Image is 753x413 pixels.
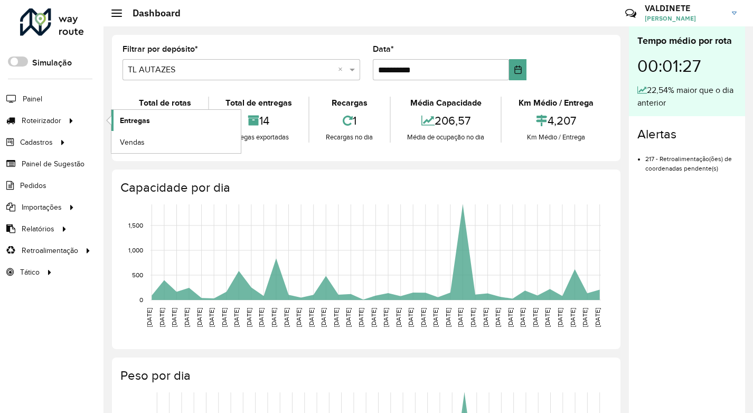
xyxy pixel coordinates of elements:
[509,59,526,80] button: Choose Date
[420,308,427,327] text: [DATE]
[395,308,402,327] text: [DATE]
[637,84,737,109] div: 22,54% maior que o dia anterior
[120,368,610,383] h4: Peso por dia
[196,308,203,327] text: [DATE]
[370,308,377,327] text: [DATE]
[382,308,389,327] text: [DATE]
[312,132,387,143] div: Recargas no dia
[482,308,489,327] text: [DATE]
[132,271,143,278] text: 500
[23,93,42,105] span: Painel
[233,308,240,327] text: [DATE]
[212,97,306,109] div: Total de entregas
[637,48,737,84] div: 00:01:27
[20,137,53,148] span: Cadastros
[407,308,414,327] text: [DATE]
[519,308,526,327] text: [DATE]
[128,247,143,254] text: 1,000
[32,57,72,69] label: Simulação
[393,132,498,143] div: Média de ocupação no dia
[22,115,61,126] span: Roteirizador
[594,308,601,327] text: [DATE]
[619,2,642,25] a: Contato Rápido
[111,132,241,153] a: Vendas
[581,308,588,327] text: [DATE]
[504,97,607,109] div: Km Médio / Entrega
[22,158,84,170] span: Painel de Sugestão
[637,34,737,48] div: Tempo médio por rota
[494,308,501,327] text: [DATE]
[128,222,143,229] text: 1,500
[146,308,153,327] text: [DATE]
[20,180,46,191] span: Pedidos
[637,127,737,142] h4: Alertas
[208,308,215,327] text: [DATE]
[507,308,514,327] text: [DATE]
[308,308,315,327] text: [DATE]
[393,109,498,132] div: 206,57
[312,109,387,132] div: 1
[557,308,563,327] text: [DATE]
[122,7,181,19] h2: Dashboard
[212,109,306,132] div: 14
[357,308,364,327] text: [DATE]
[212,132,306,143] div: Entregas exportadas
[22,202,62,213] span: Importações
[457,308,464,327] text: [DATE]
[139,296,143,303] text: 0
[22,223,54,234] span: Relatórios
[432,308,439,327] text: [DATE]
[171,308,177,327] text: [DATE]
[504,109,607,132] div: 4,207
[183,308,190,327] text: [DATE]
[569,308,576,327] text: [DATE]
[120,115,150,126] span: Entregas
[504,132,607,143] div: Km Médio / Entrega
[111,110,241,131] a: Entregas
[333,308,340,327] text: [DATE]
[221,308,228,327] text: [DATE]
[320,308,327,327] text: [DATE]
[338,63,347,76] span: Clear all
[469,308,476,327] text: [DATE]
[312,97,387,109] div: Recargas
[345,308,352,327] text: [DATE]
[22,245,78,256] span: Retroalimentação
[445,308,451,327] text: [DATE]
[125,97,205,109] div: Total de rotas
[645,3,724,13] h3: VALDINETE
[645,14,724,23] span: [PERSON_NAME]
[270,308,277,327] text: [DATE]
[258,308,265,327] text: [DATE]
[20,267,40,278] span: Tático
[120,137,145,148] span: Vendas
[544,308,551,327] text: [DATE]
[246,308,252,327] text: [DATE]
[532,308,539,327] text: [DATE]
[283,308,290,327] text: [DATE]
[123,43,198,55] label: Filtrar por depósito
[158,308,165,327] text: [DATE]
[295,308,302,327] text: [DATE]
[120,180,610,195] h4: Capacidade por dia
[373,43,394,55] label: Data
[645,146,737,173] li: 217 - Retroalimentação(ões) de coordenadas pendente(s)
[393,97,498,109] div: Média Capacidade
